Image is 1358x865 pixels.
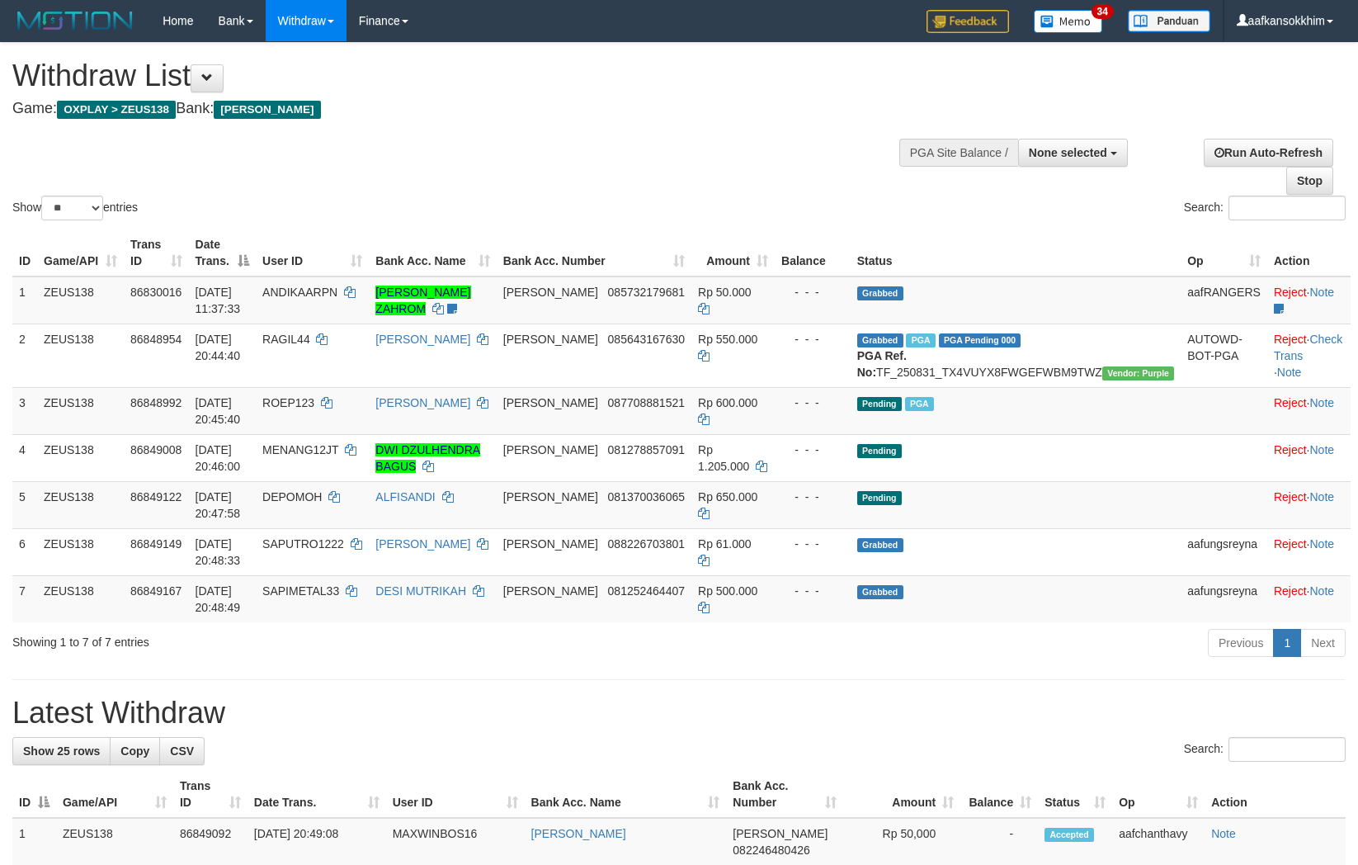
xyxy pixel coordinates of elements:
[608,490,685,503] span: Copy 081370036065 to clipboard
[1274,333,1342,362] a: Check Trans
[12,59,889,92] h1: Withdraw List
[196,286,241,315] span: [DATE] 11:37:33
[369,229,496,277] th: Bank Acc. Name: activate to sort column ascending
[503,490,598,503] span: [PERSON_NAME]
[12,737,111,765] a: Show 25 rows
[196,537,241,567] span: [DATE] 20:48:33
[12,434,37,481] td: 4
[196,333,241,362] span: [DATE] 20:44:40
[857,286,903,300] span: Grabbed
[698,584,757,598] span: Rp 500.000
[781,395,844,411] div: - - -
[1029,146,1107,159] span: None selected
[37,229,124,277] th: Game/API: activate to sort column ascending
[1181,277,1267,324] td: aafRANGERS
[37,434,124,481] td: ZEUS138
[1309,443,1334,456] a: Note
[170,744,194,758] span: CSV
[262,286,337,299] span: ANDIKAARPN
[503,396,598,409] span: [PERSON_NAME]
[608,396,685,409] span: Copy 087708881521 to clipboard
[1181,229,1267,277] th: Op: activate to sort column ascending
[857,444,902,458] span: Pending
[1228,737,1346,762] input: Search:
[733,844,809,857] span: Copy 082246480426 to clipboard
[775,229,851,277] th: Balance
[1211,827,1236,840] a: Note
[37,277,124,324] td: ZEUS138
[1205,771,1346,818] th: Action
[1018,139,1128,167] button: None selected
[698,490,757,503] span: Rp 650.000
[1267,324,1351,387] td: · ·
[851,324,1181,387] td: TF_250831_TX4VUYX8FWGEFWBM9TWZ
[56,771,173,818] th: Game/API: activate to sort column ascending
[57,101,176,119] span: OXPLAY > ZEUS138
[196,396,241,426] span: [DATE] 20:45:40
[1274,286,1307,299] a: Reject
[386,771,525,818] th: User ID: activate to sort column ascending
[196,490,241,520] span: [DATE] 20:47:58
[497,229,691,277] th: Bank Acc. Number: activate to sort column ascending
[1274,396,1307,409] a: Reject
[110,737,160,765] a: Copy
[1044,828,1094,842] span: Accepted
[1286,167,1333,195] a: Stop
[130,286,182,299] span: 86830016
[375,396,470,409] a: [PERSON_NAME]
[608,537,685,551] span: Copy 088226703801 to clipboard
[525,771,727,818] th: Bank Acc. Name: activate to sort column ascending
[124,229,189,277] th: Trans ID: activate to sort column ascending
[698,537,752,551] span: Rp 61.000
[1309,584,1334,598] a: Note
[939,333,1021,347] span: PGA Pending
[12,697,1346,730] h1: Latest Withdraw
[608,333,685,346] span: Copy 085643167630 to clipboard
[781,284,844,300] div: - - -
[1277,366,1302,379] a: Note
[248,771,386,818] th: Date Trans.: activate to sort column ascending
[262,443,338,456] span: MENANG12JT
[1274,490,1307,503] a: Reject
[608,584,685,598] span: Copy 081252464407 to clipboard
[906,333,935,347] span: Marked by aafRornrotha
[1267,277,1351,324] td: ·
[375,537,470,551] a: [PERSON_NAME]
[1274,584,1307,598] a: Reject
[857,397,902,411] span: Pending
[12,324,37,387] td: 2
[375,584,466,598] a: DESI MUTRIKAH
[1274,443,1307,456] a: Reject
[698,396,757,409] span: Rp 600.000
[1267,434,1351,481] td: ·
[1181,324,1267,387] td: AUTOWD-BOT-PGA
[1128,10,1210,32] img: panduan.png
[262,584,339,598] span: SAPIMETAL33
[189,229,257,277] th: Date Trans.: activate to sort column descending
[262,396,314,409] span: ROEP123
[1112,771,1205,818] th: Op: activate to sort column ascending
[12,627,554,650] div: Showing 1 to 7 of 7 entries
[1102,366,1174,381] span: Vendor URL: https://trx4.1velocity.biz
[781,442,844,458] div: - - -
[698,333,757,346] span: Rp 550.000
[503,584,598,598] span: [PERSON_NAME]
[1038,771,1112,818] th: Status: activate to sort column ascending
[120,744,149,758] span: Copy
[1267,387,1351,434] td: ·
[196,584,241,614] span: [DATE] 20:48:49
[1267,528,1351,575] td: ·
[1274,537,1307,551] a: Reject
[851,229,1181,277] th: Status
[503,333,598,346] span: [PERSON_NAME]
[12,387,37,434] td: 3
[262,490,322,503] span: DEPOMOH
[608,443,685,456] span: Copy 081278857091 to clipboard
[12,229,37,277] th: ID
[1267,481,1351,528] td: ·
[256,229,369,277] th: User ID: activate to sort column ascending
[531,827,626,840] a: [PERSON_NAME]
[899,139,1018,167] div: PGA Site Balance /
[12,575,37,622] td: 7
[1181,575,1267,622] td: aafungsreyna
